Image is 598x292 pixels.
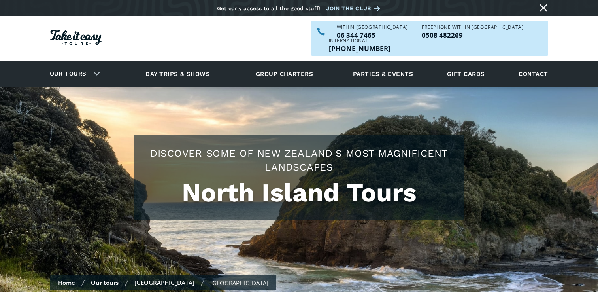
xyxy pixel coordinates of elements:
a: Gift cards [443,63,489,85]
h2: Discover some of New Zealand's most magnificent landscapes [142,146,456,174]
p: 0508 482269 [422,32,523,38]
a: Close message [537,2,550,14]
a: Day trips & shows [136,63,220,85]
a: Group charters [246,63,323,85]
a: Home [58,279,75,286]
div: Freephone WITHIN [GEOGRAPHIC_DATA] [422,25,523,30]
img: Take it easy Tours logo [50,30,102,45]
div: [GEOGRAPHIC_DATA] [210,279,268,287]
a: [GEOGRAPHIC_DATA] [134,279,194,286]
a: Call us freephone within NZ on 0508482269 [422,32,523,38]
a: Join the club [326,4,383,13]
div: Our tours [40,63,106,85]
h1: North Island Tours [142,178,456,208]
div: International [329,38,390,43]
div: Get early access to all the good stuff! [217,5,320,11]
div: WITHIN [GEOGRAPHIC_DATA] [337,25,408,30]
a: Contact [515,63,552,85]
nav: breadcrumbs [50,275,276,290]
a: Our tours [91,279,119,286]
p: 06 344 7465 [337,32,408,38]
a: Call us within NZ on 063447465 [337,32,408,38]
a: Parties & events [349,63,417,85]
p: [PHONE_NUMBER] [329,45,390,52]
a: Homepage [50,26,102,51]
a: Call us outside of NZ on +6463447465 [329,45,390,52]
a: Our tours [44,64,92,83]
